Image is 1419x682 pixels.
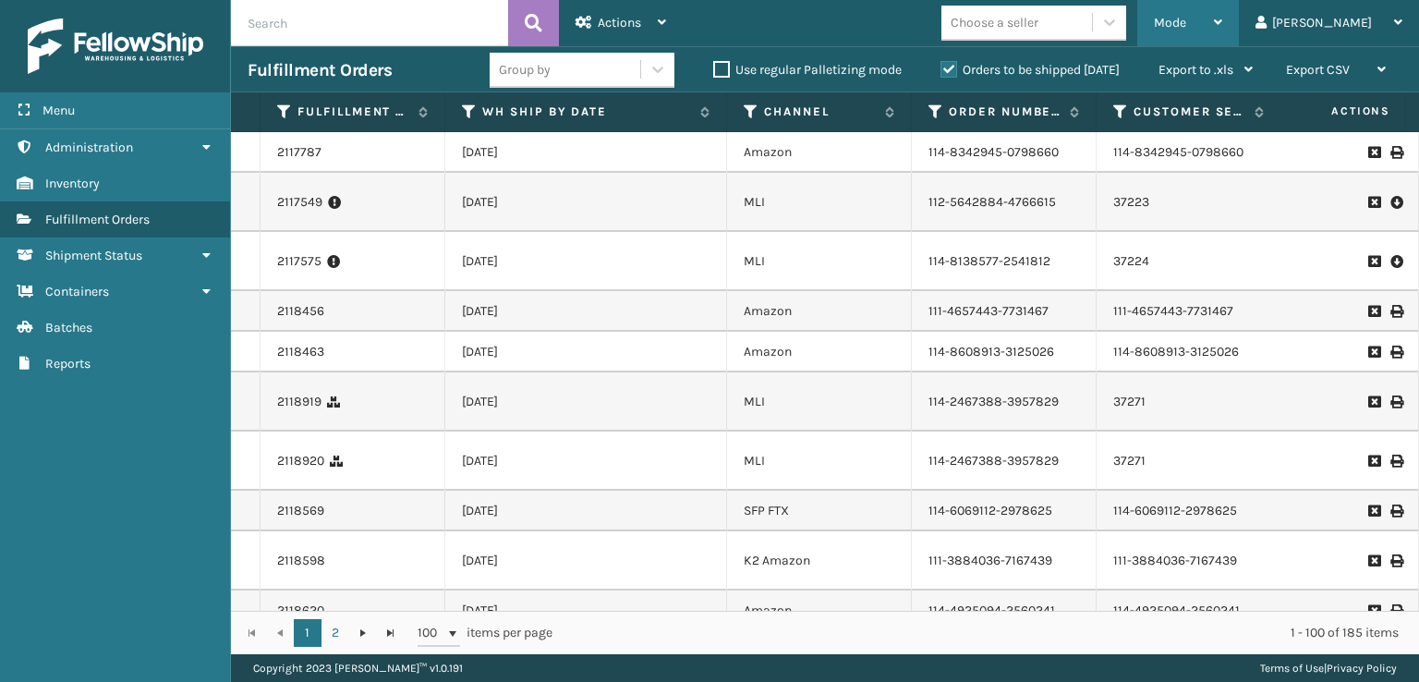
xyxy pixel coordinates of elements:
[445,531,727,591] td: [DATE]
[940,62,1120,78] label: Orders to be shipped [DATE]
[1390,455,1401,468] i: Print Label
[482,104,691,120] label: WH Ship By Date
[418,619,552,647] span: items per page
[912,132,1097,173] td: 114-8342945-0798660
[1097,372,1281,432] td: 37271
[912,432,1097,491] td: 114-2467388-3957829
[1260,662,1324,675] a: Terms of Use
[1368,146,1379,159] i: Request to Be Cancelled
[1097,491,1281,531] td: 114-6069112-2978625
[1390,396,1401,408] i: Print Label
[445,332,727,372] td: [DATE]
[248,59,392,81] h3: Fulfillment Orders
[277,193,322,212] a: 2117549
[445,432,727,491] td: [DATE]
[1368,255,1379,268] i: Request to Be Cancelled
[1097,591,1281,631] td: 114-4925094-2560241
[1097,432,1281,491] td: 37271
[383,626,398,640] span: Go to the last page
[912,173,1097,232] td: 112-5642884-4766615
[727,591,912,631] td: Amazon
[727,531,912,591] td: K2 Amazon
[321,619,349,647] a: 2
[45,284,109,299] span: Containers
[1390,505,1401,518] i: Print Label
[912,291,1097,332] td: 111-4657443-7731467
[1134,104,1245,120] label: Customer Service Order Number
[912,372,1097,432] td: 114-2467388-3957829
[377,619,405,647] a: Go to the last page
[277,552,325,570] a: 2118598
[578,624,1399,642] div: 1 - 100 of 185 items
[1273,96,1401,127] span: Actions
[727,332,912,372] td: Amazon
[1158,62,1233,78] span: Export to .xls
[356,626,370,640] span: Go to the next page
[727,132,912,173] td: Amazon
[1368,196,1379,209] i: Request to Be Cancelled
[1097,173,1281,232] td: 37223
[1390,252,1401,271] i: Pull Label
[1097,291,1281,332] td: 111-4657443-7731467
[1390,604,1401,617] i: Print Label
[727,291,912,332] td: Amazon
[297,104,409,120] label: Fulfillment Order Id
[418,624,445,642] span: 100
[45,320,92,335] span: Batches
[727,491,912,531] td: SFP FTX
[1097,531,1281,591] td: 111-3884036-7167439
[277,502,324,520] a: 2118569
[912,591,1097,631] td: 114-4925094-2560241
[294,619,321,647] a: 1
[912,531,1097,591] td: 111-3884036-7167439
[277,343,324,361] a: 2118463
[1368,396,1379,408] i: Request to Be Cancelled
[1368,554,1379,567] i: Request to Be Cancelled
[1368,305,1379,318] i: Request to Be Cancelled
[1097,232,1281,291] td: 37224
[277,302,324,321] a: 2118456
[277,393,321,411] a: 2118919
[1390,346,1401,359] i: Print Label
[28,18,203,74] img: logo
[1390,193,1401,212] i: Pull Label
[45,212,150,227] span: Fulfillment Orders
[42,103,75,118] span: Menu
[912,491,1097,531] td: 114-6069112-2978625
[277,602,324,620] a: 2118620
[445,591,727,631] td: [DATE]
[45,176,100,191] span: Inventory
[445,372,727,432] td: [DATE]
[949,104,1061,120] label: Order Number
[1286,62,1350,78] span: Export CSV
[277,143,321,162] a: 2117787
[253,654,463,682] p: Copyright 2023 [PERSON_NAME]™ v 1.0.191
[499,60,551,79] div: Group by
[1327,662,1397,675] a: Privacy Policy
[45,140,133,155] span: Administration
[445,232,727,291] td: [DATE]
[1390,305,1401,318] i: Print Label
[445,491,727,531] td: [DATE]
[445,132,727,173] td: [DATE]
[1390,146,1401,159] i: Print Label
[1368,346,1379,359] i: Request to Be Cancelled
[727,232,912,291] td: MLI
[727,173,912,232] td: MLI
[1097,332,1281,372] td: 114-8608913-3125026
[598,15,641,30] span: Actions
[912,332,1097,372] td: 114-8608913-3125026
[277,452,324,470] a: 2118920
[445,291,727,332] td: [DATE]
[277,252,321,271] a: 2117575
[727,372,912,432] td: MLI
[1260,654,1397,682] div: |
[764,104,876,120] label: Channel
[45,248,142,263] span: Shipment Status
[912,232,1097,291] td: 114-8138577-2541812
[727,432,912,491] td: MLI
[951,13,1038,32] div: Choose a seller
[445,173,727,232] td: [DATE]
[1154,15,1186,30] span: Mode
[1368,455,1379,468] i: Request to Be Cancelled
